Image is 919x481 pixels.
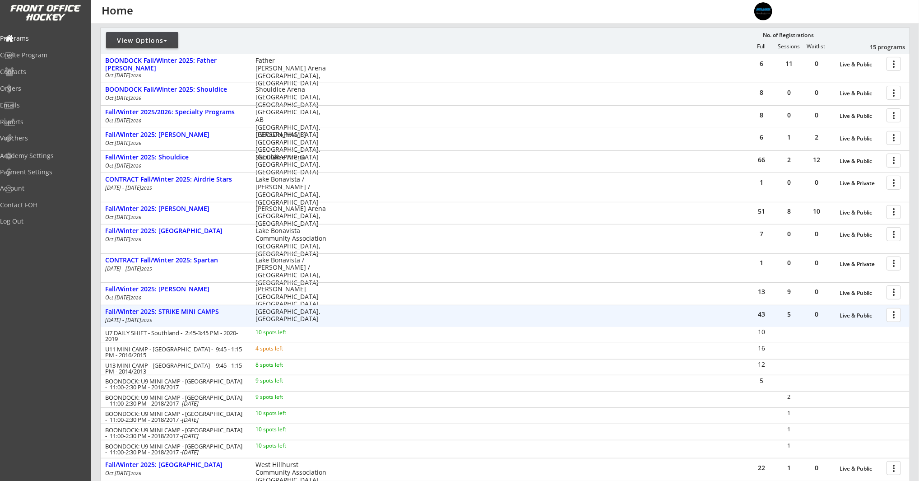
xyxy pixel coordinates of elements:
[255,176,326,206] div: Lake Bonavista / [PERSON_NAME] / [GEOGRAPHIC_DATA], [GEOGRAPHIC_DATA]
[255,57,326,87] div: Father [PERSON_NAME] Arena [GEOGRAPHIC_DATA], [GEOGRAPHIC_DATA]
[858,43,905,51] div: 15 programs
[105,378,243,390] div: BOONDOCK: U9 MINI CAMP - [GEOGRAPHIC_DATA] - 11:00-2:30 PM - 2018/2017
[840,261,882,267] div: Live & Private
[840,135,882,142] div: Live & Public
[130,95,141,101] em: 2026
[840,290,882,296] div: Live & Public
[748,378,775,384] div: 5
[887,285,901,299] button: more_vert
[887,154,901,168] button: more_vert
[803,260,830,266] div: 0
[748,260,775,266] div: 1
[887,205,901,219] button: more_vert
[840,158,882,164] div: Live & Public
[887,86,901,100] button: more_vert
[105,185,243,191] div: [DATE] - [DATE]
[840,113,882,119] div: Live & Public
[141,266,152,272] em: 2025
[255,154,326,176] div: Shouldice Arena [GEOGRAPHIC_DATA], [GEOGRAPHIC_DATA]
[775,112,803,118] div: 0
[775,410,802,416] div: 1
[761,32,817,38] div: No. of Registrations
[775,43,803,50] div: Sessions
[130,117,141,124] em: 2026
[141,185,152,191] em: 2025
[106,36,178,45] div: View Options
[803,43,830,50] div: Waitlist
[775,134,803,140] div: 1
[775,443,802,448] div: 1
[775,260,803,266] div: 0
[255,362,314,368] div: 8 spots left
[105,118,243,123] div: Oct [DATE]
[840,313,882,319] div: Live & Public
[748,465,775,471] div: 22
[803,134,830,140] div: 2
[105,237,243,242] div: Oct [DATE]
[130,214,141,220] em: 2026
[775,89,803,96] div: 0
[748,43,775,50] div: Full
[775,208,803,215] div: 8
[255,308,326,323] div: [GEOGRAPHIC_DATA], [GEOGRAPHIC_DATA]
[105,471,243,476] div: Oct [DATE]
[748,89,775,96] div: 8
[803,289,830,295] div: 0
[255,378,314,383] div: 9 spots left
[748,61,775,67] div: 6
[105,205,246,213] div: Fall/Winter 2025: [PERSON_NAME]
[105,444,243,455] div: BOONDOCK: U9 MINI CAMP - [GEOGRAPHIC_DATA] - 11:00-2:30 PM - 2018/2017 -
[130,140,141,146] em: 2026
[105,318,243,323] div: [DATE] - [DATE]
[130,163,141,169] em: 2026
[775,61,803,67] div: 11
[105,330,243,342] div: U7 DAILY SHIFT - Southland - 2:45-3:45 PM - 2020-2019
[255,427,314,432] div: 10 spots left
[130,236,141,243] em: 2026
[105,108,246,116] div: Fall/Winter 2025/2026: Specialty Programs
[840,210,882,216] div: Live & Public
[803,179,830,186] div: 0
[803,61,830,67] div: 0
[840,61,882,68] div: Live & Public
[105,95,243,101] div: Oct [DATE]
[105,427,243,439] div: BOONDOCK: U9 MINI CAMP - [GEOGRAPHIC_DATA] - 11:00-2:30 PM - 2018/2017 -
[748,311,775,318] div: 43
[748,361,775,368] div: 12
[105,266,243,271] div: [DATE] - [DATE]
[775,394,802,400] div: 2
[130,470,141,476] em: 2026
[255,330,314,335] div: 10 spots left
[748,157,775,163] div: 66
[255,257,326,287] div: Lake Bonavista / [PERSON_NAME] / [GEOGRAPHIC_DATA], [GEOGRAPHIC_DATA]
[105,285,246,293] div: Fall/Winter 2025: [PERSON_NAME]
[887,257,901,271] button: more_vert
[105,163,243,168] div: Oct [DATE]
[775,231,803,237] div: 0
[105,257,246,264] div: CONTRACT Fall/Winter 2025: Spartan
[141,317,152,323] em: 2025
[803,208,830,215] div: 10
[887,108,901,122] button: more_vert
[105,215,243,220] div: Oct [DATE]
[748,179,775,186] div: 1
[105,346,243,358] div: U11 MINI CAMP - [GEOGRAPHIC_DATA] - 9:45 - 1:15 PM - 2016/2015
[775,311,803,318] div: 5
[130,72,141,79] em: 2026
[255,227,326,257] div: Lake Bonavista Community Association [GEOGRAPHIC_DATA], [GEOGRAPHIC_DATA]
[803,231,830,237] div: 0
[182,432,199,440] em: [DATE]
[748,208,775,215] div: 51
[255,86,326,108] div: Shouldice Arena [GEOGRAPHIC_DATA], [GEOGRAPHIC_DATA]
[840,90,882,97] div: Live & Public
[105,57,246,72] div: BOONDOCK Fall/Winter 2025: Father [PERSON_NAME]
[748,345,775,351] div: 16
[255,108,326,139] div: [GEOGRAPHIC_DATA], AB [GEOGRAPHIC_DATA], [GEOGRAPHIC_DATA]
[840,232,882,238] div: Live & Public
[840,466,882,472] div: Live & Public
[748,231,775,237] div: 7
[105,140,243,146] div: Oct [DATE]
[748,329,775,335] div: 10
[775,157,803,163] div: 2
[105,73,243,78] div: Oct [DATE]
